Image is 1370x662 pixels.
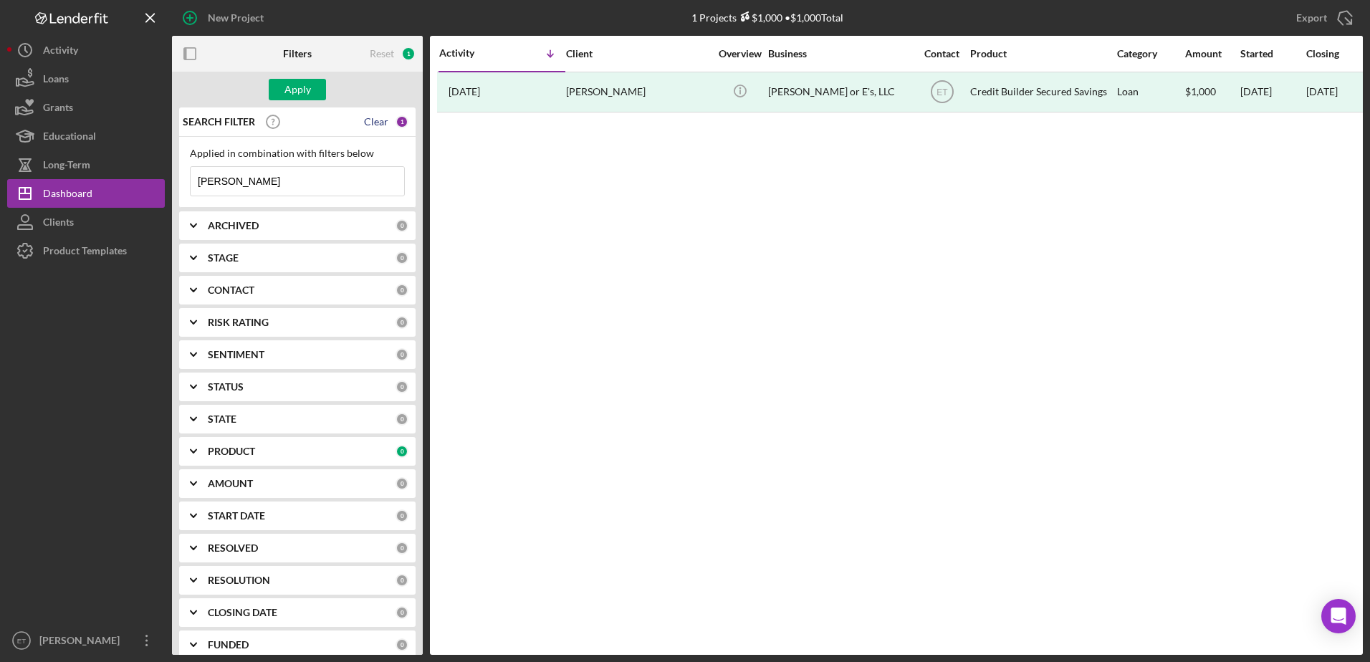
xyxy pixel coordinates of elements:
[43,179,92,211] div: Dashboard
[43,122,96,154] div: Educational
[208,284,254,296] b: CONTACT
[1185,73,1239,111] div: $1,000
[7,150,165,179] button: Long-Term
[401,47,416,61] div: 1
[1306,86,1338,97] div: [DATE]
[1117,73,1184,111] div: Loan
[190,148,405,159] div: Applied in combination with filters below
[396,445,408,458] div: 0
[1321,599,1356,633] div: Open Intercom Messenger
[284,79,311,100] div: Apply
[43,236,127,269] div: Product Templates
[208,607,277,618] b: CLOSING DATE
[208,510,265,522] b: START DATE
[396,477,408,490] div: 0
[691,11,843,24] div: 1 Projects • $1,000 Total
[43,36,78,68] div: Activity
[396,316,408,329] div: 0
[449,86,480,97] time: 2024-08-22 18:42
[7,208,165,236] button: Clients
[7,122,165,150] button: Educational
[1240,48,1305,59] div: Started
[36,626,129,658] div: [PERSON_NAME]
[937,87,948,97] text: ET
[396,115,408,128] div: 1
[396,509,408,522] div: 0
[208,349,264,360] b: SENTIMENT
[396,219,408,232] div: 0
[970,48,1113,59] div: Product
[172,4,278,32] button: New Project
[208,446,255,457] b: PRODUCT
[208,4,264,32] div: New Project
[364,116,388,128] div: Clear
[208,252,239,264] b: STAGE
[43,93,73,125] div: Grants
[768,48,911,59] div: Business
[208,542,258,554] b: RESOLVED
[208,381,244,393] b: STATUS
[396,380,408,393] div: 0
[269,79,326,100] button: Apply
[1117,48,1184,59] div: Category
[183,116,255,128] b: SEARCH FILTER
[1240,73,1305,111] div: [DATE]
[208,575,270,586] b: RESOLUTION
[43,64,69,97] div: Loans
[566,48,709,59] div: Client
[43,150,90,183] div: Long-Term
[7,36,165,64] button: Activity
[396,638,408,651] div: 0
[7,64,165,93] button: Loans
[7,93,165,122] button: Grants
[439,47,502,59] div: Activity
[768,73,911,111] div: [PERSON_NAME] or E's, LLC
[208,413,236,425] b: STATE
[396,413,408,426] div: 0
[396,542,408,555] div: 0
[970,73,1113,111] div: Credit Builder Secured Savings
[17,637,26,645] text: ET
[915,48,969,59] div: Contact
[713,48,767,59] div: Overview
[208,317,269,328] b: RISK RATING
[396,574,408,587] div: 0
[283,48,312,59] b: Filters
[566,73,709,111] div: [PERSON_NAME]
[43,208,74,240] div: Clients
[1296,4,1327,32] div: Export
[208,639,249,651] b: FUNDED
[396,348,408,361] div: 0
[396,251,408,264] div: 0
[7,236,165,265] button: Product Templates
[396,606,408,619] div: 0
[396,284,408,297] div: 0
[208,220,259,231] b: ARCHIVED
[7,626,165,655] button: ET[PERSON_NAME]
[1185,48,1239,59] div: Amount
[737,11,782,24] div: $1,000
[1282,4,1363,32] button: Export
[370,48,394,59] div: Reset
[7,179,165,208] button: Dashboard
[208,478,253,489] b: AMOUNT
